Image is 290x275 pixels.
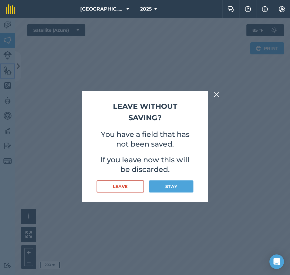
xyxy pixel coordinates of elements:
p: You have a field that has not been saved. [97,130,193,149]
div: Open Intercom Messenger [269,254,284,269]
button: Stay [149,180,193,192]
img: fieldmargin Logo [6,4,15,14]
span: [GEOGRAPHIC_DATA] [80,5,124,13]
img: svg+xml;base64,PHN2ZyB4bWxucz0iaHR0cDovL3d3dy53My5vcmcvMjAwMC9zdmciIHdpZHRoPSIyMiIgaGVpZ2h0PSIzMC... [214,91,219,98]
h2: Leave without saving? [97,101,193,124]
img: Two speech bubbles overlapping with the left bubble in the forefront [227,6,235,12]
p: If you leave now this will be discarded. [97,155,193,174]
button: Leave [97,180,144,192]
img: svg+xml;base64,PHN2ZyB4bWxucz0iaHR0cDovL3d3dy53My5vcmcvMjAwMC9zdmciIHdpZHRoPSIxNyIgaGVpZ2h0PSIxNy... [262,5,268,13]
img: A cog icon [278,6,285,12]
img: A question mark icon [244,6,252,12]
span: 2025 [140,5,152,13]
